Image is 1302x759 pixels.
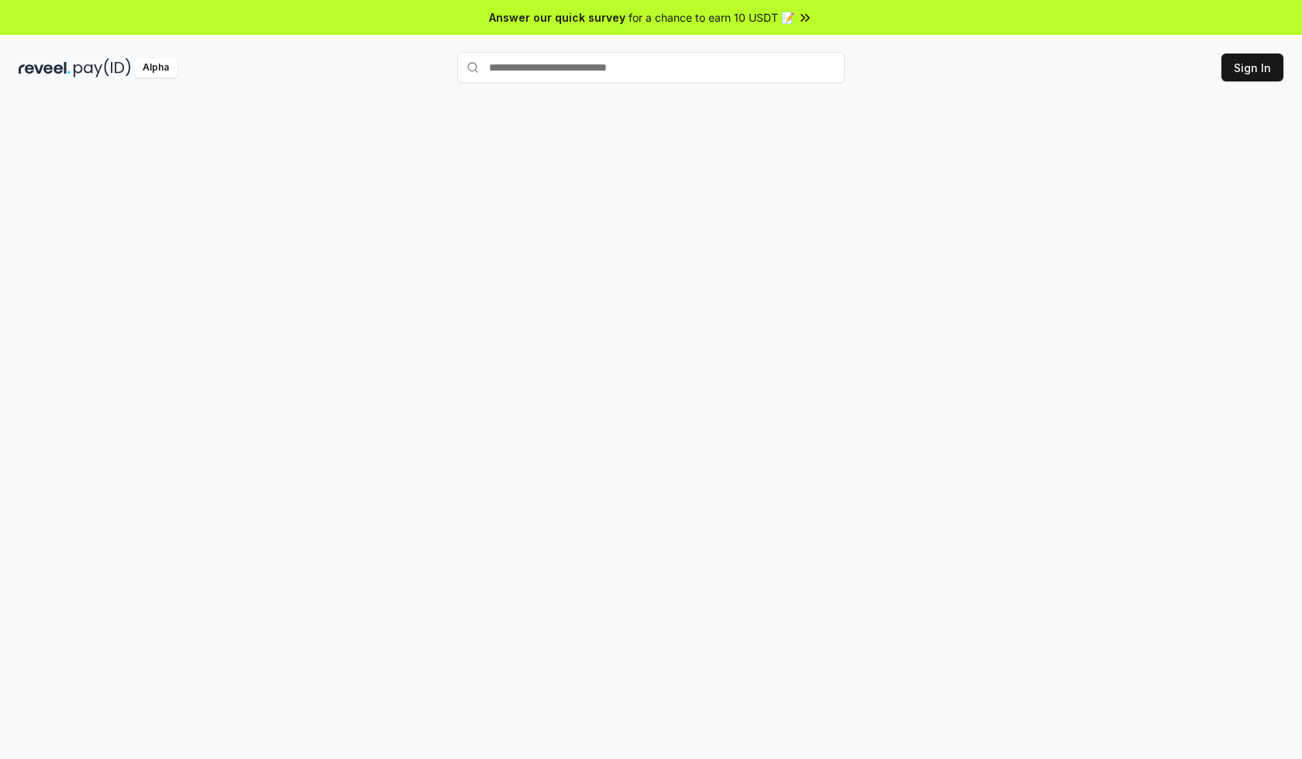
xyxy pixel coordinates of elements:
[134,58,177,78] div: Alpha
[489,9,625,26] span: Answer our quick survey
[19,58,71,78] img: reveel_dark
[1221,53,1283,81] button: Sign In
[629,9,794,26] span: for a chance to earn 10 USDT 📝
[74,58,131,78] img: pay_id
